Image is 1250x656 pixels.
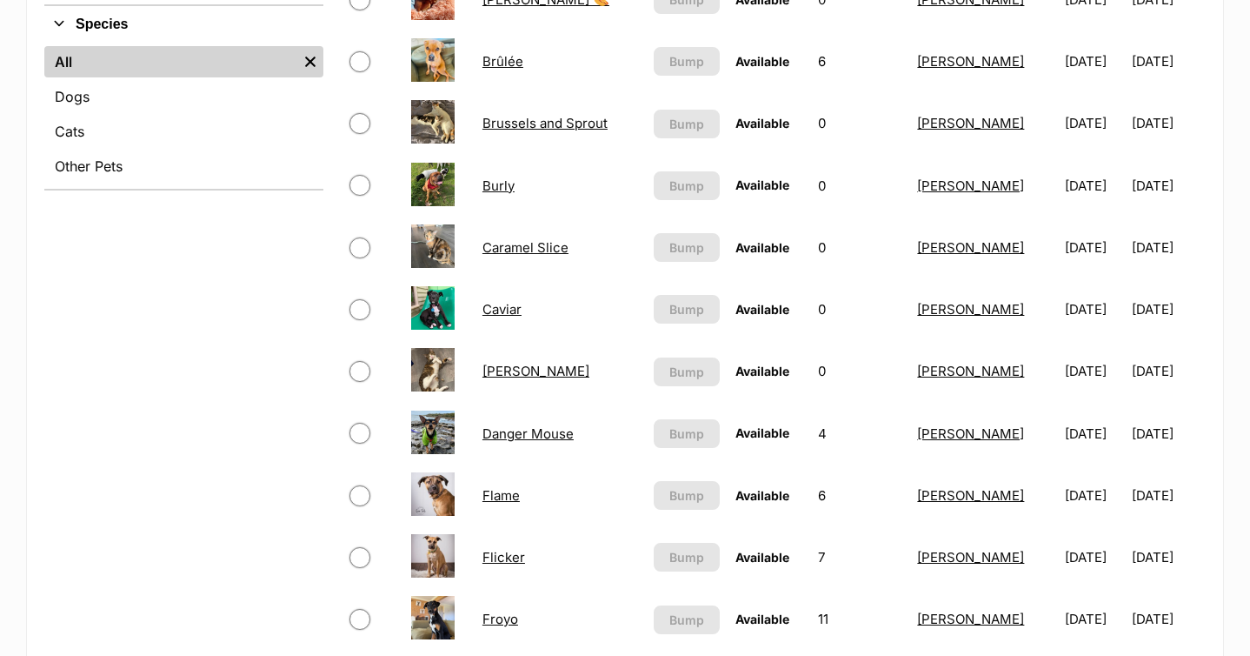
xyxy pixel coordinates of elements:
[44,151,323,182] a: Other Pets
[917,177,1024,194] a: [PERSON_NAME]
[654,233,720,262] button: Bump
[669,177,704,195] span: Bump
[917,611,1024,627] a: [PERSON_NAME]
[654,110,720,138] button: Bump
[811,527,908,587] td: 7
[654,481,720,510] button: Bump
[1058,279,1130,339] td: [DATE]
[811,589,908,649] td: 11
[482,301,522,318] a: Caviar
[1058,218,1130,278] td: [DATE]
[917,425,1024,442] a: [PERSON_NAME]
[917,363,1024,379] a: [PERSON_NAME]
[482,115,608,131] a: Brussels and Sprout
[735,364,789,378] span: Available
[482,177,515,194] a: Burly
[1132,404,1204,464] td: [DATE]
[44,46,297,77] a: All
[482,611,518,627] a: Froyo
[811,156,908,216] td: 0
[482,425,574,442] a: Danger Mouse
[735,116,789,131] span: Available
[654,419,720,448] button: Bump
[654,295,720,324] button: Bump
[669,611,704,629] span: Bump
[811,218,908,278] td: 0
[1058,31,1130,91] td: [DATE]
[735,550,789,565] span: Available
[735,240,789,255] span: Available
[482,363,589,379] a: [PERSON_NAME]
[735,612,789,626] span: Available
[1132,341,1204,401] td: [DATE]
[1132,218,1204,278] td: [DATE]
[811,404,908,464] td: 4
[411,472,455,516] img: Flame
[1058,404,1130,464] td: [DATE]
[482,549,525,566] a: Flicker
[1132,31,1204,91] td: [DATE]
[1132,93,1204,153] td: [DATE]
[44,116,323,147] a: Cats
[811,465,908,525] td: 6
[654,171,720,200] button: Bump
[654,543,720,572] button: Bump
[482,53,523,70] a: Brûlée
[1058,589,1130,649] td: [DATE]
[44,13,323,36] button: Species
[917,53,1024,70] a: [PERSON_NAME]
[669,548,704,566] span: Bump
[917,487,1024,504] a: [PERSON_NAME]
[669,486,704,505] span: Bump
[811,31,908,91] td: 6
[811,341,908,401] td: 0
[1132,465,1204,525] td: [DATE]
[811,279,908,339] td: 0
[735,425,789,440] span: Available
[44,81,323,112] a: Dogs
[1058,465,1130,525] td: [DATE]
[811,93,908,153] td: 0
[297,46,323,77] a: Remove filter
[917,549,1024,566] a: [PERSON_NAME]
[1132,527,1204,587] td: [DATE]
[411,534,455,578] img: Flicker
[654,606,720,634] button: Bump
[1132,156,1204,216] td: [DATE]
[917,301,1024,318] a: [PERSON_NAME]
[482,487,520,504] a: Flame
[917,115,1024,131] a: [PERSON_NAME]
[735,488,789,503] span: Available
[1058,156,1130,216] td: [DATE]
[1058,341,1130,401] td: [DATE]
[669,115,704,133] span: Bump
[669,52,704,70] span: Bump
[735,302,789,317] span: Available
[44,43,323,189] div: Species
[411,38,455,82] img: Brûlée
[735,177,789,192] span: Available
[735,54,789,69] span: Available
[669,238,704,257] span: Bump
[1058,527,1130,587] td: [DATE]
[654,358,720,386] button: Bump
[1132,589,1204,649] td: [DATE]
[669,363,704,381] span: Bump
[669,300,704,318] span: Bump
[482,239,568,256] a: Caramel Slice
[1132,279,1204,339] td: [DATE]
[917,239,1024,256] a: [PERSON_NAME]
[1058,93,1130,153] td: [DATE]
[654,47,720,76] button: Bump
[669,425,704,443] span: Bump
